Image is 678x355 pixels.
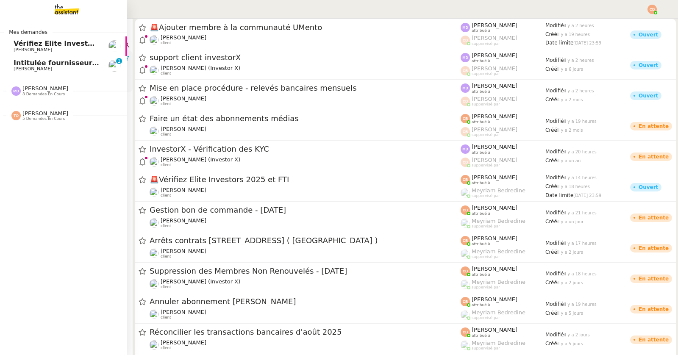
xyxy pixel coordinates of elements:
[472,235,517,241] span: [PERSON_NAME]
[472,303,490,308] span: attribué à
[564,58,594,63] span: il y a 2 heures
[545,40,573,46] span: Date limite
[150,267,461,275] span: Suppression des Membres Non Renouvelés - [DATE]
[545,175,564,180] span: Modifié
[545,271,564,277] span: Modifié
[472,224,500,229] span: suppervisé par
[11,111,21,120] img: svg
[545,158,557,164] span: Créé
[150,298,461,305] span: Annuler abonnement [PERSON_NAME]
[161,95,206,102] span: [PERSON_NAME]
[150,176,461,183] span: Vérifiez Elite Investors 2025 et FTI
[461,97,470,106] img: svg
[461,248,545,259] app-user-label: suppervisé par
[472,150,490,155] span: attribué à
[545,31,557,37] span: Créé
[461,235,545,246] app-user-label: attribué à
[461,249,470,258] img: users%2FaellJyylmXSg4jqeVbanehhyYJm1%2Favatar%2Fprofile-pic%20(4).png
[472,174,517,180] span: [PERSON_NAME]
[461,144,470,154] img: svg
[461,218,545,229] app-user-label: suppervisé par
[150,340,159,349] img: users%2FrxcTinYCQST3nt3eRyMgQ024e422%2Favatar%2Fa0327058c7192f72952294e6843542370f7921c3.jpg
[150,66,159,75] img: users%2FUWPTPKITw0gpiMilXqRXG5g9gXH3%2Favatar%2F405ab820-17f5-49fd-8f81-080694535f4d
[461,341,470,350] img: users%2FaellJyylmXSg4jqeVbanehhyYJm1%2Favatar%2Fprofile-pic%20(4).png
[461,187,545,198] app-user-label: suppervisé par
[461,126,545,137] app-user-label: suppervisé par
[472,59,490,64] span: attribué à
[545,127,557,133] span: Créé
[461,157,545,168] app-user-label: suppervisé par
[545,249,557,255] span: Créé
[639,32,658,37] div: Ouvert
[472,340,525,346] span: Meyriam Bedredine
[639,307,669,312] div: En attente
[150,310,159,319] img: users%2FPVo4U3nC6dbZZPS5thQt7kGWk8P2%2Favatar%2F1516997780130.jpeg
[461,310,470,319] img: users%2FaellJyylmXSg4jqeVbanehhyYJm1%2Favatar%2Fprofile-pic%20(4).png
[150,278,461,289] app-user-detailed-label: client
[461,53,470,62] img: svg
[472,22,517,28] span: [PERSON_NAME]
[557,311,583,316] span: il y a 5 jours
[461,205,545,216] app-user-label: attribué à
[472,327,517,333] span: [PERSON_NAME]
[150,237,461,244] span: Arrêts contrats [STREET_ADDRESS] ( [GEOGRAPHIC_DATA] )
[4,28,53,36] span: Mes demandes
[557,184,590,189] span: il y a 18 heures
[150,126,461,137] app-user-detailed-label: client
[461,236,470,245] img: svg
[150,96,159,105] img: users%2F9mvJqJUvllffspLsQzytnd0Nt4c2%2Favatar%2F82da88e3-d90d-4e39-b37d-dcb7941179ae
[161,193,171,198] span: client
[472,187,525,194] span: Meyriam Bedredine
[161,224,171,228] span: client
[150,23,159,32] span: 🚨
[545,88,564,94] span: Modifié
[472,309,525,316] span: Meyriam Bedredine
[161,285,171,289] span: client
[161,41,171,45] span: client
[545,57,564,63] span: Modifié
[545,310,557,316] span: Créé
[545,192,573,198] span: Date limite
[545,332,564,338] span: Modifié
[472,102,500,107] span: suppervisé par
[557,128,583,133] span: il y a 2 mois
[150,187,461,198] app-user-detailed-label: client
[461,113,545,124] app-user-label: attribué à
[150,35,159,44] img: users%2FDBF5gIzOT6MfpzgDQC7eMkIK8iA3%2Favatar%2Fd943ca6c-06ba-4e73-906b-d60e05e423d3
[472,157,517,163] span: [PERSON_NAME]
[472,52,517,58] span: [PERSON_NAME]
[161,102,171,106] span: client
[150,217,461,228] app-user-detailed-label: client
[472,113,517,119] span: [PERSON_NAME]
[472,316,500,320] span: suppervisé par
[461,83,470,93] img: svg
[161,132,171,137] span: client
[150,54,461,61] span: support client investorX
[557,97,583,102] span: il y a 2 mois
[161,71,171,76] span: client
[108,60,120,72] img: users%2F9mvJqJUvllffspLsQzytnd0Nt4c2%2Favatar%2F82da88e3-d90d-4e39-b37d-dcb7941179ae
[472,346,500,351] span: suppervisé par
[557,280,583,285] span: il y a 2 jours
[14,39,145,47] span: Vérifiez Elite Investors 2025 et FTI
[150,145,461,153] span: InvestorX - Vérification des KYC
[161,65,240,71] span: [PERSON_NAME] (Investor X)
[150,279,159,288] img: users%2FUWPTPKITw0gpiMilXqRXG5g9gXH3%2Favatar%2F405ab820-17f5-49fd-8f81-080694535f4d
[22,110,68,116] span: [PERSON_NAME]
[472,120,490,125] span: attribué à
[472,333,490,338] span: attribué à
[545,22,564,28] span: Modifié
[150,34,461,45] app-user-detailed-label: client
[472,89,490,94] span: attribué à
[557,32,590,37] span: il y a 19 heures
[461,127,470,136] img: svg
[461,219,470,228] img: users%2FaellJyylmXSg4jqeVbanehhyYJm1%2Favatar%2Fprofile-pic%20(4).png
[461,35,545,46] app-user-label: suppervisé par
[472,133,500,137] span: suppervisé par
[639,215,669,220] div: En attente
[150,95,461,106] app-user-detailed-label: client
[639,185,658,190] div: Ouvert
[161,163,171,167] span: client
[461,297,470,306] img: svg
[14,47,52,53] span: [PERSON_NAME]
